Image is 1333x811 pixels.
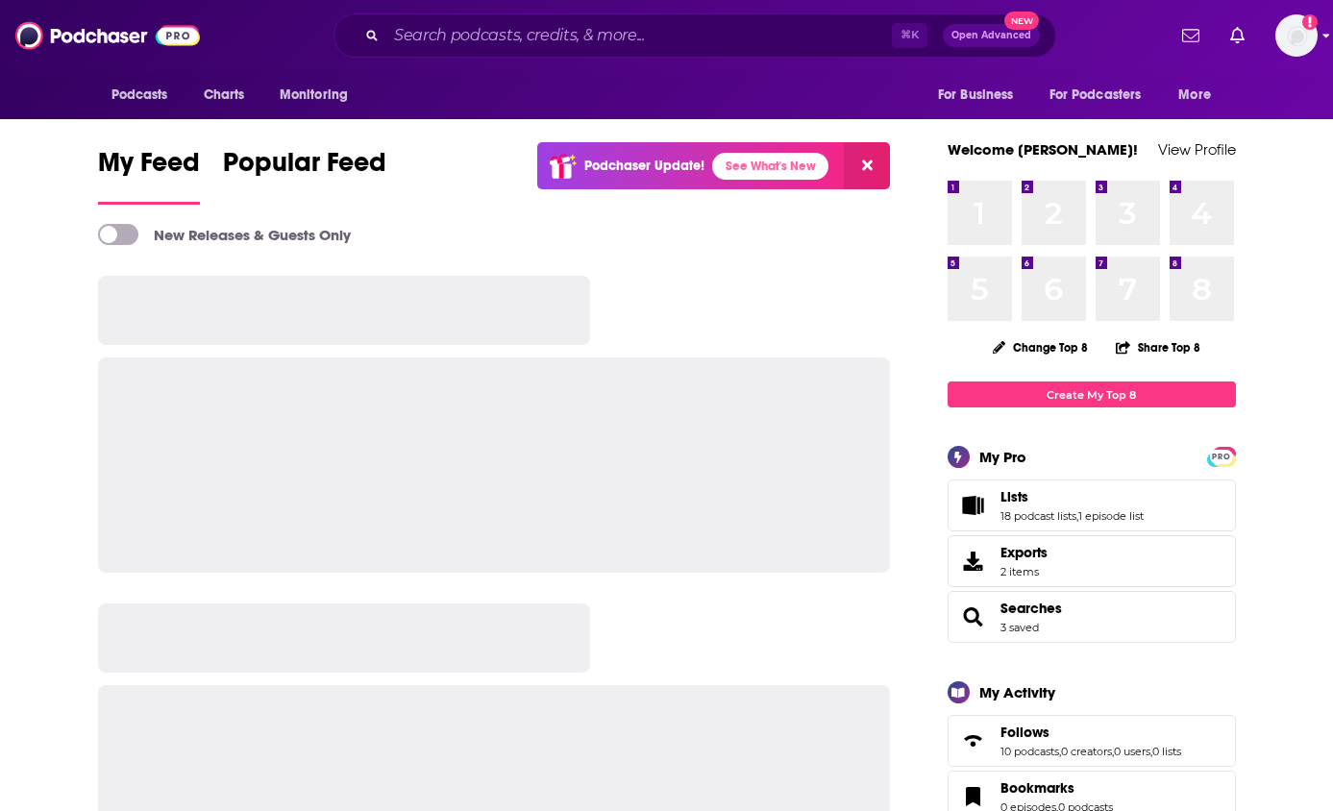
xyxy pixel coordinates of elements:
[1210,450,1233,464] span: PRO
[948,591,1236,643] span: Searches
[1150,745,1152,758] span: ,
[1000,724,1049,741] span: Follows
[925,77,1038,113] button: open menu
[979,448,1026,466] div: My Pro
[1059,745,1061,758] span: ,
[954,492,993,519] a: Lists
[1000,488,1028,505] span: Lists
[1049,82,1142,109] span: For Podcasters
[1000,779,1074,797] span: Bookmarks
[223,146,386,190] span: Popular Feed
[1000,621,1039,634] a: 3 saved
[1114,745,1150,758] a: 0 users
[584,158,704,174] p: Podchaser Update!
[954,548,993,575] span: Exports
[948,535,1236,587] a: Exports
[979,683,1055,701] div: My Activity
[98,77,193,113] button: open menu
[1000,544,1048,561] span: Exports
[1210,449,1233,463] a: PRO
[98,146,200,190] span: My Feed
[1275,14,1318,57] img: User Profile
[943,24,1040,47] button: Open AdvancedNew
[1076,509,1078,523] span: ,
[333,13,1056,58] div: Search podcasts, credits, & more...
[951,31,1031,40] span: Open Advanced
[1112,745,1114,758] span: ,
[954,727,993,754] a: Follows
[15,17,200,54] img: Podchaser - Follow, Share and Rate Podcasts
[1000,724,1181,741] a: Follows
[892,23,927,48] span: ⌘ K
[191,77,257,113] a: Charts
[1000,779,1113,797] a: Bookmarks
[1000,565,1048,578] span: 2 items
[1000,600,1062,617] a: Searches
[1178,82,1211,109] span: More
[1061,745,1112,758] a: 0 creators
[1152,745,1181,758] a: 0 lists
[712,153,828,180] a: See What's New
[1222,19,1252,52] a: Show notifications dropdown
[1078,509,1144,523] a: 1 episode list
[948,715,1236,767] span: Follows
[204,82,245,109] span: Charts
[1115,329,1201,366] button: Share Top 8
[1302,14,1318,30] svg: Add a profile image
[954,783,993,810] a: Bookmarks
[948,381,1236,407] a: Create My Top 8
[1174,19,1207,52] a: Show notifications dropdown
[111,82,168,109] span: Podcasts
[98,224,351,245] a: New Releases & Guests Only
[98,146,200,205] a: My Feed
[1037,77,1170,113] button: open menu
[1000,745,1059,758] a: 10 podcasts
[948,479,1236,531] span: Lists
[1000,509,1076,523] a: 18 podcast lists
[1000,488,1144,505] a: Lists
[223,146,386,205] a: Popular Feed
[386,20,892,51] input: Search podcasts, credits, & more...
[280,82,348,109] span: Monitoring
[954,603,993,630] a: Searches
[948,140,1138,159] a: Welcome [PERSON_NAME]!
[1275,14,1318,57] button: Show profile menu
[981,335,1100,359] button: Change Top 8
[1004,12,1039,30] span: New
[1275,14,1318,57] span: Logged in as shcarlos
[938,82,1014,109] span: For Business
[1158,140,1236,159] a: View Profile
[266,77,373,113] button: open menu
[1165,77,1235,113] button: open menu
